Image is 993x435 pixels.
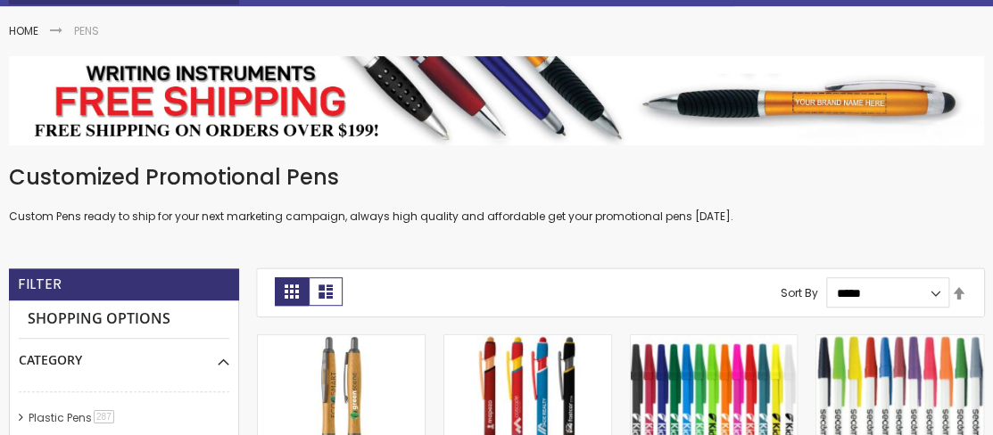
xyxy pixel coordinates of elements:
[74,23,99,38] strong: Pens
[258,334,425,349] a: Bamboo Sophisticate Pen - ColorJet Imprint
[846,387,993,435] iframe: Google Customer Reviews
[9,163,984,192] h1: Customized Promotional Pens
[9,56,984,145] img: Pens
[19,339,229,369] div: Category
[94,410,114,423] span: 287
[19,300,229,339] strong: Shopping Options
[9,163,984,225] div: Custom Pens ready to ship for your next marketing campaign, always high quality and affordable ge...
[780,285,817,300] label: Sort By
[18,275,62,294] strong: Filter
[275,277,309,306] strong: Grid
[816,334,983,349] a: Belfast Value Stick Pen
[9,23,38,38] a: Home
[24,410,120,425] a: Plastic Pens287
[631,334,798,349] a: Belfast B Value Stick Pen
[444,334,611,349] a: Superhero Ellipse Softy Pen with Stylus - Laser Engraved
